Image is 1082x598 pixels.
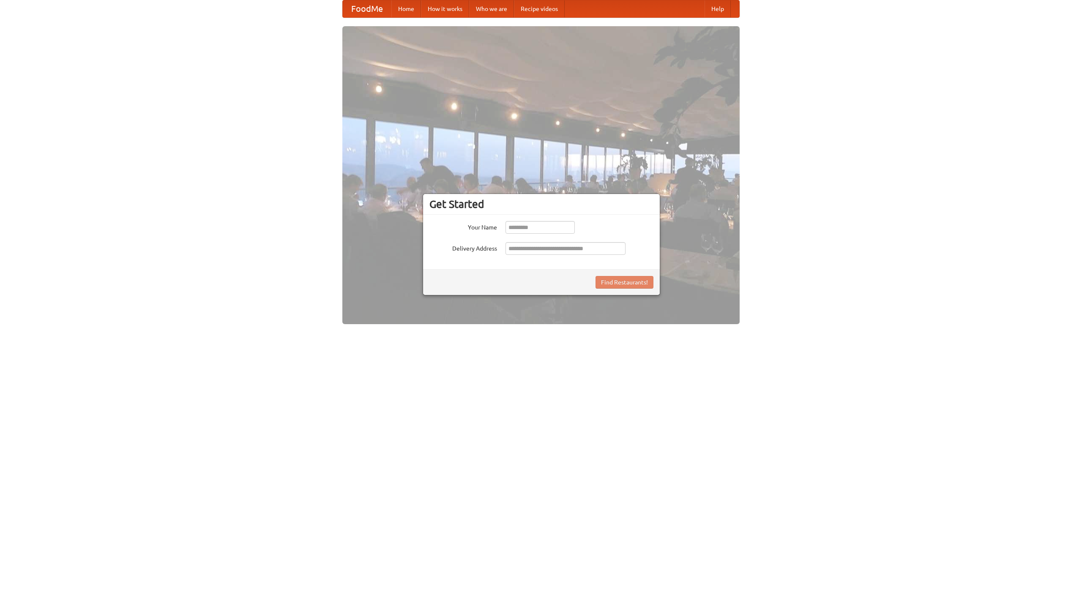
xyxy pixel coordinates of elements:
h3: Get Started [429,198,653,210]
button: Find Restaurants! [596,276,653,289]
label: Delivery Address [429,242,497,253]
a: Recipe videos [514,0,565,17]
a: Who we are [469,0,514,17]
label: Your Name [429,221,497,232]
a: Home [391,0,421,17]
a: Help [705,0,731,17]
a: FoodMe [343,0,391,17]
a: How it works [421,0,469,17]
